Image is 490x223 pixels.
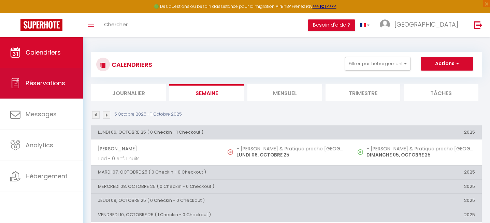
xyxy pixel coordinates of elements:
span: Chercher [104,21,128,28]
li: Trimestre [326,84,400,101]
li: Journalier [91,84,166,101]
button: Filtrer par hébergement [345,57,410,71]
th: LUNDI 06, OCTOBRE 25 ( 0 Checkin - 1 Checkout ) [91,125,351,139]
li: Mensuel [247,84,322,101]
p: DIMANCHE 05, OCTOBRE 25 [366,151,475,159]
img: Super Booking [20,19,62,31]
h5: - [PERSON_NAME] & Pratique proche [GEOGRAPHIC_DATA] [366,146,475,151]
button: Besoin d'aide ? [308,19,355,31]
th: JEUDI 09, OCTOBRE 25 ( 0 Checkin - 0 Checkout ) [91,194,351,208]
span: Analytics [26,141,53,149]
th: VENDREDI 10, OCTOBRE 25 ( 1 Checkin - 0 Checkout ) [91,208,351,222]
th: 2025 [351,180,482,193]
h5: - [PERSON_NAME] & Pratique proche [GEOGRAPHIC_DATA] [236,146,345,151]
h3: CALENDRIERS [110,57,152,72]
span: [PERSON_NAME] [97,142,215,155]
span: Messages [26,110,57,118]
th: 2025 [351,194,482,208]
span: [GEOGRAPHIC_DATA] [394,20,458,29]
th: 2025 [351,166,482,179]
th: MERCREDI 08, OCTOBRE 25 ( 0 Checkin - 0 Checkout ) [91,180,351,193]
th: 2025 [351,208,482,222]
li: Tâches [404,84,478,101]
a: ... [GEOGRAPHIC_DATA] [375,13,467,37]
p: LUNDI 06, OCTOBRE 25 [236,151,345,159]
button: Actions [421,57,473,71]
a: Chercher [99,13,133,37]
span: Réservations [26,79,65,87]
li: Semaine [169,84,244,101]
img: NO IMAGE [358,149,363,155]
img: ... [380,19,390,30]
th: 2025 [351,125,482,139]
p: 1 ad - 0 enf, 1 nuits [98,155,215,162]
img: logout [474,21,482,29]
th: MARDI 07, OCTOBRE 25 ( 0 Checkin - 0 Checkout ) [91,166,351,179]
a: >>> ICI <<<< [313,3,336,9]
span: Calendriers [26,48,61,57]
p: 5 Octobre 2025 - 11 Octobre 2025 [114,111,182,118]
span: Hébergement [26,172,68,180]
img: NO IMAGE [228,149,233,155]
